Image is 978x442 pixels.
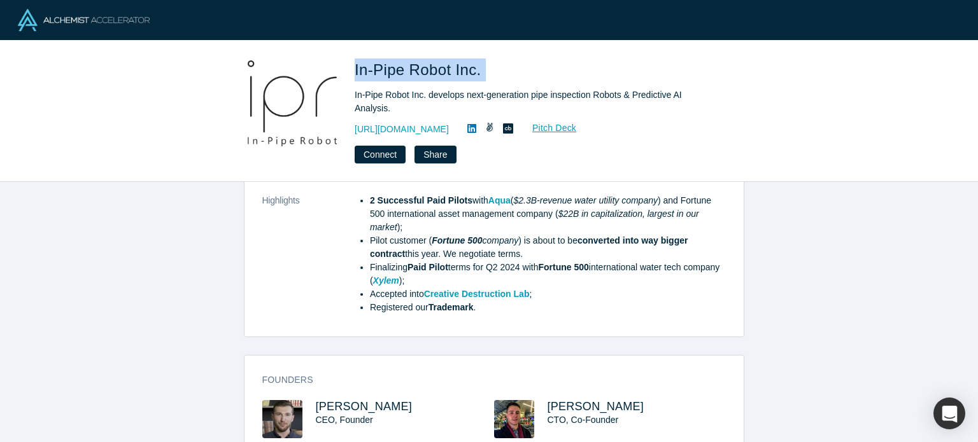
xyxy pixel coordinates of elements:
span: CTO, Co-Founder [548,415,619,425]
li: Pilot customer ( ) is about to be this year. We negotiate terms. [370,234,726,261]
dt: Highlights [262,194,360,328]
strong: converted [578,235,620,245]
a: Creative Destruction Lab [424,289,530,299]
li: with ( ) and Fortune 500 international asset management company ( ); [370,194,726,234]
strong: Trademark [429,302,474,312]
strong: Fortune 500 [538,262,588,272]
li: Finalizing terms for Q2 2024 with international water tech company ( ); [370,261,726,287]
a: Xylem [373,275,399,286]
div: In-Pipe Robot Inc. develops next-generation pipe inspection Robots & Predictive AI Analysis. [355,88,711,115]
strong: Fortune 500 [432,235,482,245]
strong: Paid Pilot [407,262,448,272]
li: Registered our . [370,301,726,314]
em: $22B in capitalization, largest in our market [370,209,699,232]
img: Vladislav Zadorozhnyy's Profile Image [494,400,534,438]
button: Connect [355,146,406,163]
em: company [432,235,518,245]
img: Arthur Kolesnikov's Profile Image [262,400,302,438]
span: CEO, Founder [316,415,373,425]
a: [URL][DOMAIN_NAME] [355,123,449,136]
a: Aqua [488,195,511,205]
img: Alchemist Logo [18,9,150,31]
img: In-Pipe Robot Inc.'s Logo [248,59,337,148]
a: Pitch Deck [518,121,577,135]
a: [PERSON_NAME] [316,400,413,413]
strong: 2 Successful Paid Pilots [370,195,472,205]
li: Accepted into ; [370,287,726,301]
button: Share [415,146,456,163]
span: In-Pipe Robot Inc. [355,61,486,78]
em: $2.3B-revenue water utility company [514,195,658,205]
h3: Founders [262,373,708,387]
a: [PERSON_NAME] [548,400,644,413]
